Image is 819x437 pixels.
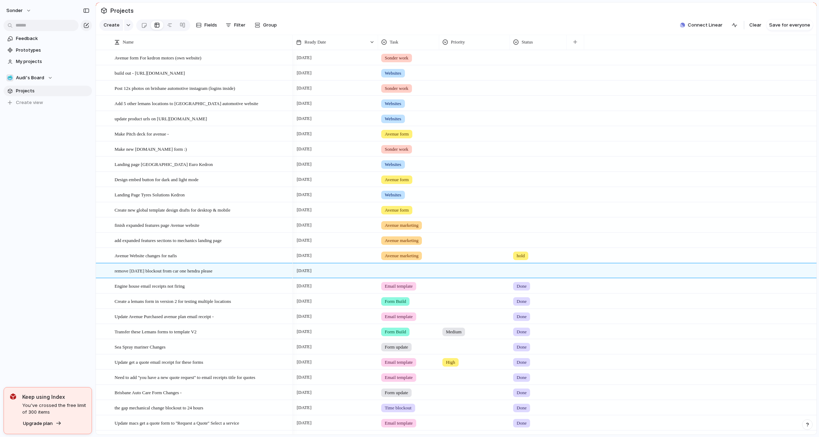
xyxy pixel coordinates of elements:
span: Landing page [GEOGRAPHIC_DATA] Euro Kedron [115,160,213,168]
span: Ready Date [304,39,326,46]
span: Save for everyone [769,22,810,29]
span: Task [390,39,398,46]
span: Landing Page Tyres Solutions Kedron [115,190,185,199]
span: Make new [DOMAIN_NAME] form :) [115,145,187,153]
span: Update macs get a quote form to ''Request a Quote'' Select a service [115,419,239,427]
span: [DATE] [295,419,313,427]
span: Sea Spray mariner Changes [115,343,165,351]
span: Avenue form For kedron motors (own website) [115,53,201,62]
div: 🥶 [6,74,13,81]
span: Done [517,389,527,396]
span: Fields [204,22,217,29]
span: [DATE] [295,403,313,412]
span: Make Pitch deck for avenue - [115,130,169,138]
a: Projects [4,86,92,96]
span: Update get a quote email receipt for these forms [115,358,203,366]
span: Audi's Board [16,74,44,81]
span: Done [517,404,527,412]
span: Priority [451,39,465,46]
span: Status [522,39,533,46]
span: Filter [234,22,245,29]
a: Feedback [4,33,92,44]
span: Transfer these Lemans forms to template V2 [115,327,197,335]
span: update product urls on [URL][DOMAIN_NAME] [115,114,207,122]
span: Create [104,22,120,29]
button: Clear [747,19,764,31]
a: My projects [4,56,92,67]
button: Upgrade plan [21,419,64,429]
span: Create view [16,99,43,106]
button: Save for everyone [766,19,813,31]
span: Update Avenue Purchased avenue plan email receipt - [115,312,214,320]
span: Design embed button for dark and light mode [115,175,198,183]
span: Projects [16,87,89,94]
button: Group [251,19,280,31]
span: Clear [749,22,761,29]
span: [DATE] [295,388,313,397]
span: You've crossed the free limit of 300 items [22,402,86,416]
button: 🥶Audi's Board [4,73,92,83]
span: Avenue Website changes for nafis [115,251,177,259]
span: Projects [109,4,135,17]
span: Email template [385,420,413,427]
span: the gap mechanical change blockout to 24 hours [115,403,203,412]
span: Keep using Index [22,393,86,401]
span: Connect Linear [688,22,722,29]
span: Done [517,420,527,427]
button: Create [99,19,123,31]
span: Form update [385,389,408,396]
span: My projects [16,58,89,65]
span: Group [263,22,277,29]
button: Connect Linear [677,20,725,30]
span: Time blockout [385,404,412,412]
span: sonder [6,7,23,14]
span: Feedback [16,35,89,42]
span: Upgrade plan [23,420,53,427]
span: Engine house email receipts not firing [115,282,185,290]
span: Brisbane Auto Care Form Changes - [115,388,182,396]
span: remove [DATE] blockout from car one hendra please [115,266,213,275]
span: finish expanded features page Avenue website [115,221,199,229]
span: build out - [URL][DOMAIN_NAME] [115,69,185,77]
button: sonder [3,5,35,16]
a: Prototypes [4,45,92,56]
button: Filter [223,19,248,31]
button: Create view [4,97,92,108]
button: Fields [193,19,220,31]
span: Name [123,39,134,46]
span: Prototypes [16,47,89,54]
